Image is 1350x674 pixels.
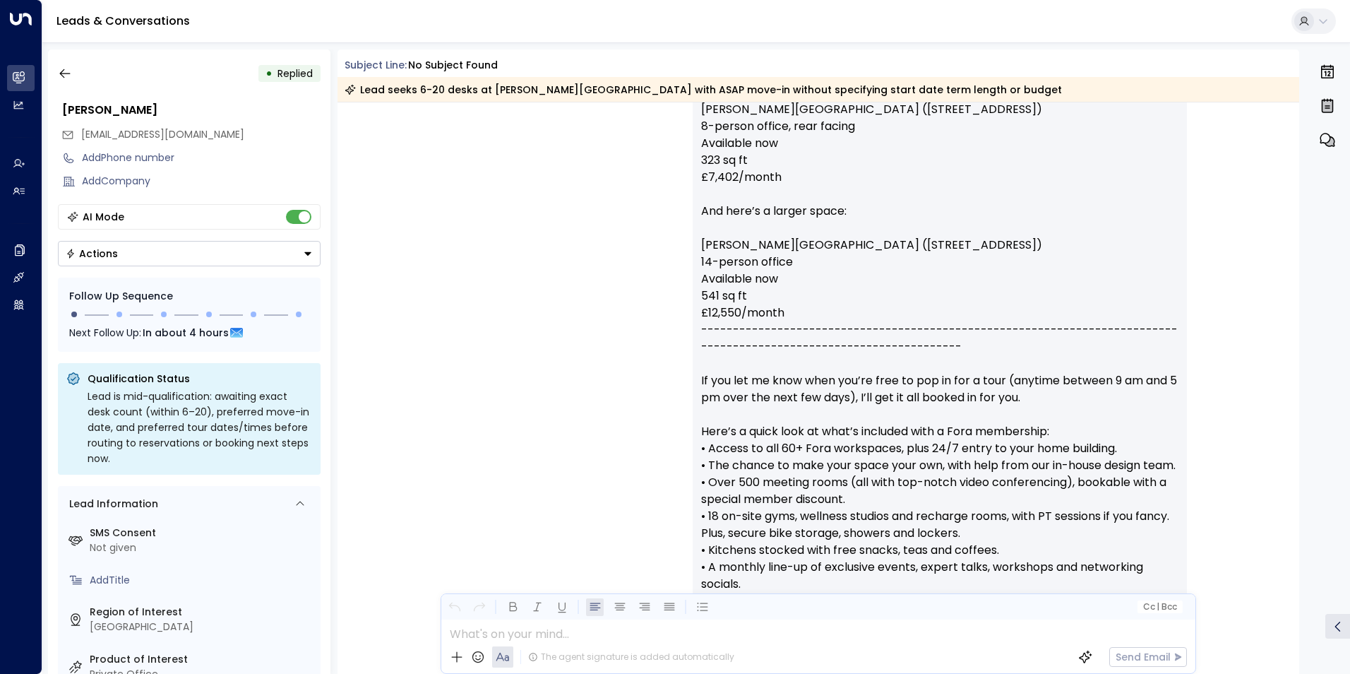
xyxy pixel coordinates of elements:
[62,102,321,119] div: [PERSON_NAME]
[82,150,321,165] div: AddPhone number
[81,127,244,142] span: jamespinnerbbr@gmail.com
[66,247,118,260] div: Actions
[345,83,1062,97] div: Lead seeks 6-20 desks at [PERSON_NAME][GEOGRAPHIC_DATA] with ASAP move-in without specifying star...
[58,241,321,266] div: Button group with a nested menu
[90,620,315,634] div: [GEOGRAPHIC_DATA]
[90,605,315,620] label: Region of Interest
[1142,602,1176,612] span: Cc Bcc
[64,497,158,512] div: Lead Information
[446,598,463,616] button: Undo
[83,210,124,224] div: AI Mode
[82,174,321,189] div: AddCompany
[470,598,488,616] button: Redo
[528,651,734,663] div: The agent signature is added automatically
[88,372,312,386] p: Qualification Status
[90,652,315,667] label: Product of Interest
[277,66,313,81] span: Replied
[90,526,315,540] label: SMS Consent
[81,127,244,141] span: [EMAIL_ADDRESS][DOMAIN_NAME]
[58,241,321,266] button: Actions
[90,573,315,588] div: AddTitle
[1137,601,1182,614] button: Cc|Bcc
[345,58,407,72] span: Subject Line:
[88,389,312,466] div: Lead is mid-qualification: awaiting exact desk count (within 6–20), preferred move-in date, and p...
[1157,602,1159,612] span: |
[408,58,498,73] div: No subject found
[56,13,190,29] a: Leads & Conversations
[69,325,309,341] div: Next Follow Up:
[265,61,273,86] div: •
[69,289,309,304] div: Follow Up Sequence
[90,540,315,555] div: Not given
[143,325,229,341] span: In about 4 hours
